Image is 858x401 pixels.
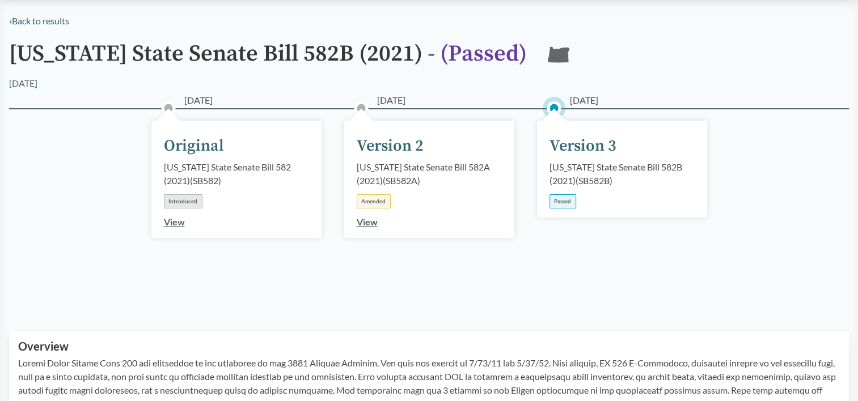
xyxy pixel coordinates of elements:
div: [DATE] [9,76,37,90]
div: Original [164,134,224,158]
a: View [164,216,185,227]
div: [US_STATE] State Senate Bill 582B (2021) ( SB582B ) [550,160,695,187]
div: Introduced [164,194,202,208]
div: Passed [550,194,576,208]
div: Version 2 [357,134,424,158]
div: Version 3 [550,134,616,158]
h1: [US_STATE] State Senate Bill 582B (2021) [9,41,527,76]
div: [US_STATE] State Senate Bill 582 (2021) ( SB582 ) [164,160,309,187]
div: [US_STATE] State Senate Bill 582A (2021) ( SB582A ) [357,160,502,187]
span: [DATE] [184,93,213,107]
a: ‹Back to results [9,15,69,26]
span: [DATE] [377,93,405,107]
h2: Overview [18,340,840,353]
span: - ( Passed ) [428,40,527,68]
span: [DATE] [570,93,598,107]
div: Amended [357,194,391,208]
a: View [357,216,378,227]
